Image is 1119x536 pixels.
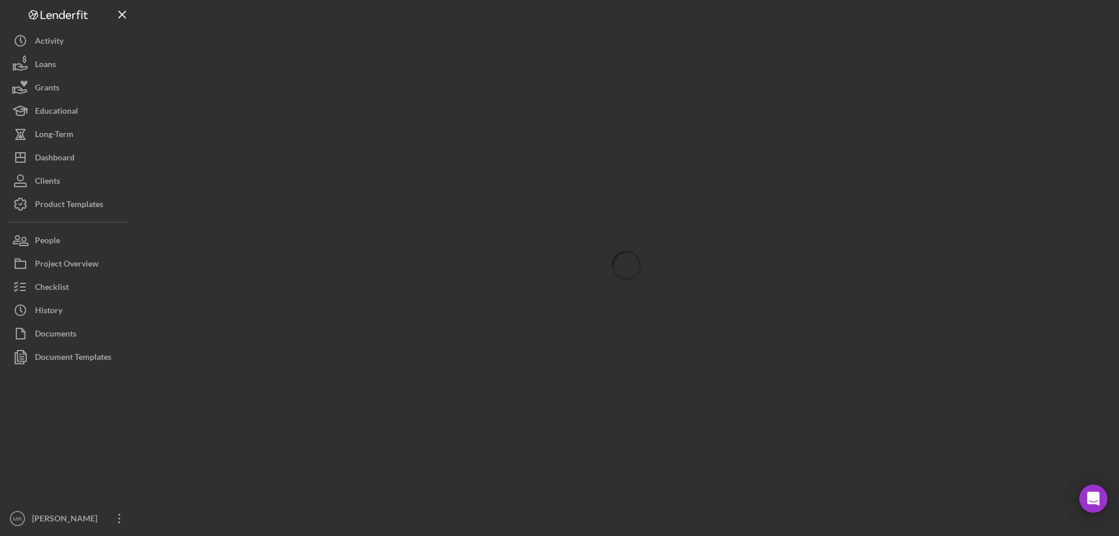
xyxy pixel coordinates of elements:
[35,322,76,348] div: Documents
[6,76,134,99] button: Grants
[35,99,78,125] div: Educational
[35,275,69,302] div: Checklist
[13,516,22,522] text: MR
[6,275,134,299] button: Checklist
[35,192,103,219] div: Product Templates
[6,122,134,146] button: Long-Term
[29,507,105,533] div: [PERSON_NAME]
[6,299,134,322] button: History
[35,122,73,149] div: Long-Term
[6,507,134,530] button: MR[PERSON_NAME]
[6,192,134,216] button: Product Templates
[6,29,134,52] button: Activity
[6,322,134,345] button: Documents
[35,76,59,102] div: Grants
[6,345,134,369] button: Document Templates
[6,229,134,252] button: People
[35,52,56,79] div: Loans
[35,169,60,195] div: Clients
[35,229,60,255] div: People
[6,52,134,76] button: Loans
[35,252,98,278] div: Project Overview
[6,252,134,275] button: Project Overview
[6,99,134,122] button: Educational
[35,345,111,372] div: Document Templates
[35,146,75,172] div: Dashboard
[35,299,62,325] div: History
[6,146,134,169] button: Dashboard
[35,29,64,55] div: Activity
[6,169,134,192] button: Clients
[1079,485,1107,513] div: Open Intercom Messenger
